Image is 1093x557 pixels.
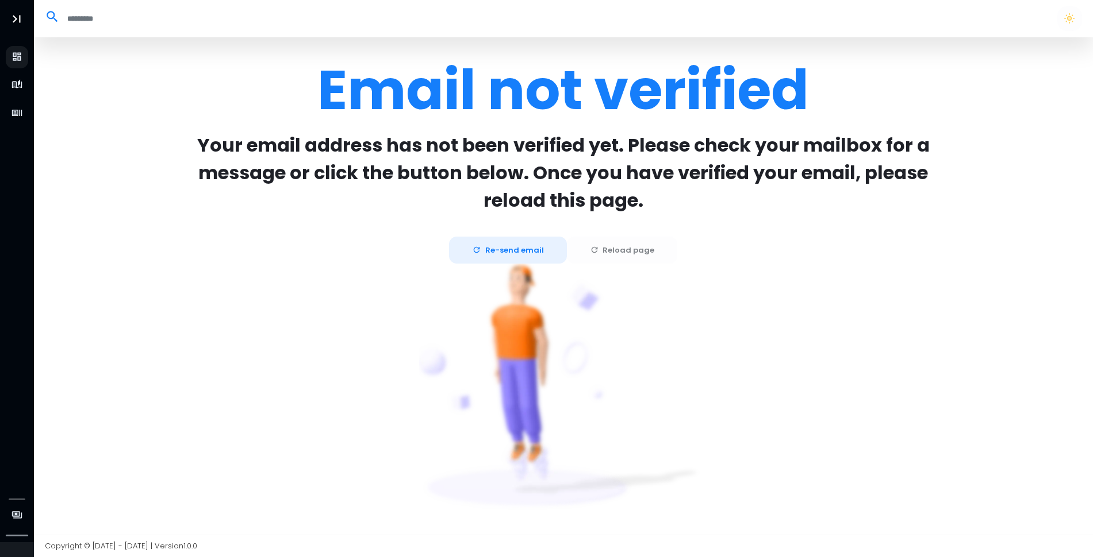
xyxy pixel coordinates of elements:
button: Toggle Aside [6,8,28,30]
button: Reload page [567,237,678,264]
div: Your email address has not been verified yet. Please check your mailbox for a message or click th... [190,131,938,214]
img: Humans [419,264,708,542]
span: Copyright © [DATE] - [DATE] | Version 1.0.0 [45,540,197,551]
button: Re-send email [449,237,567,264]
div: Email not verified [317,49,809,131]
